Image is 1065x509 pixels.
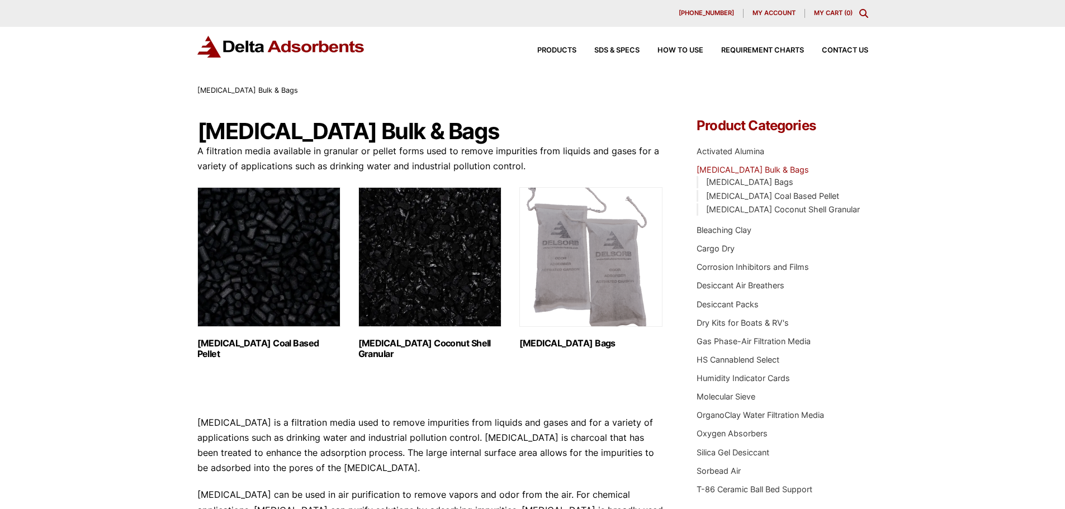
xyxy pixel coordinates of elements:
a: Cargo Dry [697,244,735,253]
a: [MEDICAL_DATA] Bulk & Bags [697,165,809,174]
a: Bleaching Clay [697,225,751,235]
a: How to Use [640,47,703,54]
span: 0 [846,9,850,17]
a: HS Cannablend Select [697,355,779,364]
span: Requirement Charts [721,47,804,54]
a: Contact Us [804,47,868,54]
a: Visit product category Activated Carbon Bags [519,187,662,349]
div: Toggle Modal Content [859,9,868,18]
span: [MEDICAL_DATA] Bulk & Bags [197,86,298,94]
span: My account [752,10,796,16]
h2: [MEDICAL_DATA] Bags [519,338,662,349]
span: Products [537,47,576,54]
h4: Product Categories [697,119,868,132]
a: [PHONE_NUMBER] [670,9,744,18]
a: [MEDICAL_DATA] Coal Based Pellet [706,191,839,201]
a: T-86 Ceramic Ball Bed Support [697,484,812,494]
a: Sorbead Air [697,466,741,475]
a: Humidity Indicator Cards [697,373,790,383]
p: A filtration media available in granular or pellet forms used to remove impurities from liquids a... [197,144,664,174]
img: Delta Adsorbents [197,36,365,58]
a: Dry Kits for Boats & RV's [697,318,789,327]
img: Activated Carbon Coal Based Pellet [197,187,340,327]
a: Desiccant Air Breathers [697,280,784,290]
h1: [MEDICAL_DATA] Bulk & Bags [197,119,664,144]
span: [PHONE_NUMBER] [679,10,734,16]
img: Activated Carbon Bags [519,187,662,327]
a: Oxygen Absorbers [697,429,768,438]
a: Visit product category Activated Carbon Coconut Shell Granular [358,187,501,359]
img: Activated Carbon Coconut Shell Granular [358,187,501,327]
a: Corrosion Inhibitors and Films [697,262,809,272]
a: Molecular Sieve [697,392,755,401]
a: Gas Phase-Air Filtration Media [697,336,811,346]
span: SDS & SPECS [594,47,640,54]
a: [MEDICAL_DATA] Coconut Shell Granular [706,204,860,214]
span: How to Use [657,47,703,54]
span: Contact Us [822,47,868,54]
h2: [MEDICAL_DATA] Coal Based Pellet [197,338,340,359]
a: Desiccant Packs [697,299,759,309]
a: SDS & SPECS [576,47,640,54]
a: Silica Gel Desiccant [697,448,769,457]
a: OrganoClay Water Filtration Media [697,410,824,420]
a: Activated Alumina [697,146,764,156]
a: My account [744,9,805,18]
a: Products [519,47,576,54]
p: [MEDICAL_DATA] is a filtration media used to remove impurities from liquids and gases and for a v... [197,415,664,476]
a: Requirement Charts [703,47,804,54]
h2: [MEDICAL_DATA] Coconut Shell Granular [358,338,501,359]
a: Visit product category Activated Carbon Coal Based Pellet [197,187,340,359]
a: My Cart (0) [814,9,853,17]
a: [MEDICAL_DATA] Bags [706,177,793,187]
